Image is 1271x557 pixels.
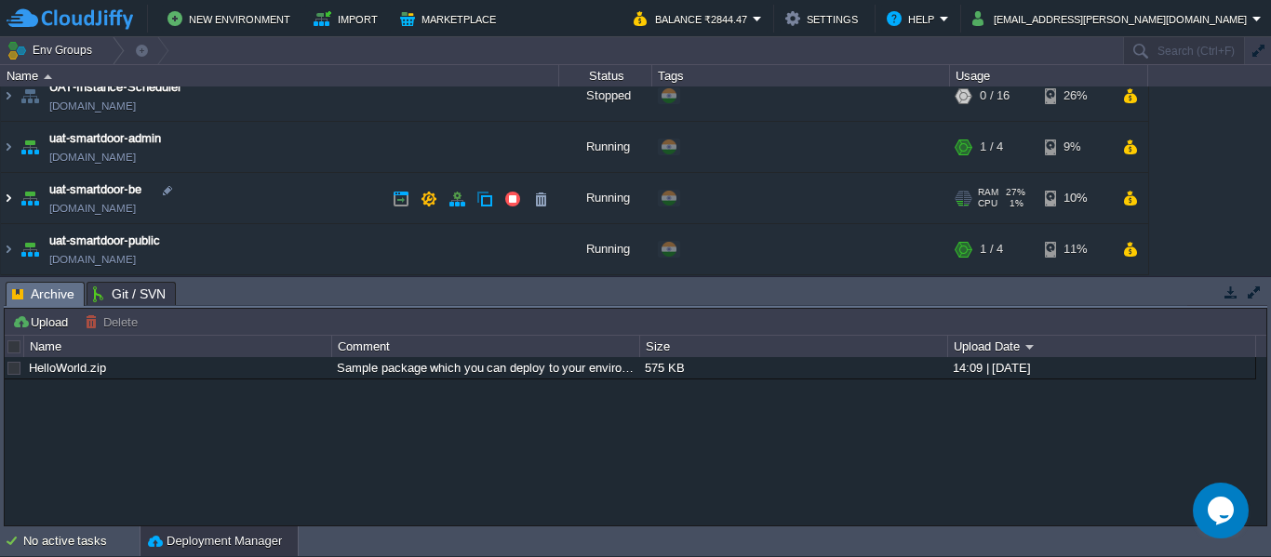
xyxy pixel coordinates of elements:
span: CPU [978,198,997,209]
div: Status [560,65,651,86]
div: 26% [1045,71,1105,121]
div: Running [559,224,652,274]
img: CloudJiffy [7,7,133,31]
button: Import [314,7,383,30]
div: 11% [1045,224,1105,274]
button: Deployment Manager [148,532,282,550]
div: Comment [333,336,639,357]
a: [DOMAIN_NAME] [49,199,136,218]
img: AMDAwAAAACH5BAEAAAAALAAAAAABAAEAAAICRAEAOw== [17,122,43,172]
div: Upload Date [949,336,1255,357]
span: RAM [978,187,998,198]
div: Size [641,336,947,357]
div: Name [2,65,558,86]
button: Balance ₹2844.47 [634,7,753,30]
a: HelloWorld.zip [29,361,106,375]
button: Env Groups [7,37,99,63]
div: 575 KB [640,357,946,378]
div: 10% [1045,173,1105,223]
div: 1 / 4 [980,122,1003,172]
button: Upload [12,313,74,330]
div: Running [559,173,652,223]
div: Name [25,336,331,357]
div: Sample package which you can deploy to your environment. Feel free to delete and upload a package... [332,357,638,378]
div: Running [559,122,652,172]
img: AMDAwAAAACH5BAEAAAAALAAAAAABAAEAAAICRAEAOw== [1,122,16,172]
button: Settings [785,7,863,30]
button: Help [887,7,940,30]
span: 27% [1006,187,1025,198]
img: AMDAwAAAACH5BAEAAAAALAAAAAABAAEAAAICRAEAOw== [44,74,52,79]
button: [EMAIL_ADDRESS][PERSON_NAME][DOMAIN_NAME] [972,7,1252,30]
span: Archive [12,283,74,306]
a: UAT-Instance-Scheduler [49,78,181,97]
iframe: chat widget [1193,483,1252,538]
div: 9% [1045,122,1105,172]
div: 0 / 16 [980,71,1010,121]
a: [DOMAIN_NAME] [49,148,136,166]
button: Marketplace [400,7,502,30]
a: uat-smartdoor-be [49,180,141,199]
span: 1% [1005,198,1023,209]
img: AMDAwAAAACH5BAEAAAAALAAAAAABAAEAAAICRAEAOw== [1,173,16,223]
div: 14:09 | [DATE] [948,357,1254,378]
img: AMDAwAAAACH5BAEAAAAALAAAAAABAAEAAAICRAEAOw== [17,224,43,274]
div: Stopped [559,71,652,121]
span: Git / SVN [93,283,166,305]
div: No active tasks [23,526,140,556]
button: Delete [85,313,143,330]
a: uat-smartdoor-public [49,232,160,250]
button: New Environment [167,7,296,30]
div: 1 / 4 [980,224,1003,274]
a: [DOMAIN_NAME] [49,97,136,115]
div: Usage [951,65,1147,86]
img: AMDAwAAAACH5BAEAAAAALAAAAAABAAEAAAICRAEAOw== [17,173,43,223]
img: AMDAwAAAACH5BAEAAAAALAAAAAABAAEAAAICRAEAOw== [1,71,16,121]
img: AMDAwAAAACH5BAEAAAAALAAAAAABAAEAAAICRAEAOw== [17,71,43,121]
a: uat-smartdoor-admin [49,129,161,148]
div: Tags [653,65,949,86]
img: AMDAwAAAACH5BAEAAAAALAAAAAABAAEAAAICRAEAOw== [1,224,16,274]
a: [DOMAIN_NAME] [49,250,136,269]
